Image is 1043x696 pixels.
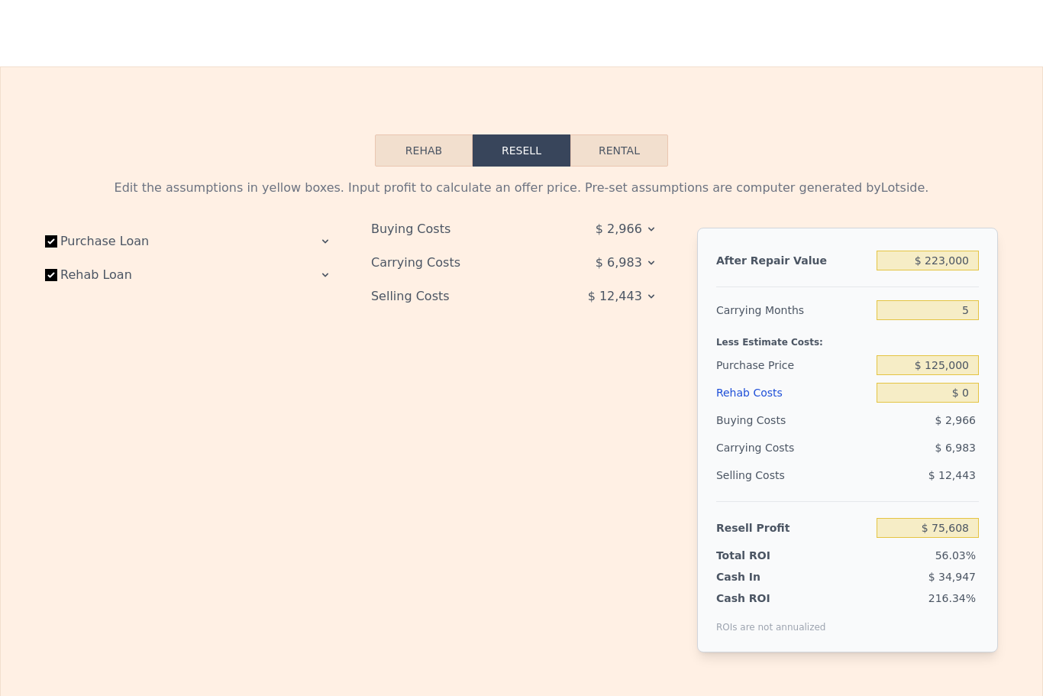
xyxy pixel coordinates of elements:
[716,247,870,274] div: After Repair Value
[716,548,812,563] div: Total ROI
[935,442,976,454] span: $ 6,983
[716,606,826,633] div: ROIs are not annualized
[588,283,642,310] span: $ 12,443
[596,249,642,277] span: $ 6,983
[716,569,812,584] div: Cash In
[935,414,976,426] span: $ 2,966
[928,571,976,583] span: $ 34,947
[716,434,812,461] div: Carrying Costs
[716,406,870,434] div: Buying Costs
[596,215,642,243] span: $ 2,966
[45,228,215,255] label: Purchase Loan
[371,249,541,277] div: Carrying Costs
[928,592,976,604] span: 216.34%
[928,469,976,481] span: $ 12,443
[716,296,870,324] div: Carrying Months
[45,179,998,197] div: Edit the assumptions in yellow boxes. Input profit to calculate an offer price. Pre-set assumptio...
[371,283,541,310] div: Selling Costs
[371,215,541,243] div: Buying Costs
[935,549,976,562] span: 56.03%
[45,235,57,248] input: Purchase Loan
[473,134,570,167] button: Resell
[45,261,215,289] label: Rehab Loan
[716,591,826,606] div: Cash ROI
[716,514,870,542] div: Resell Profit
[716,379,870,406] div: Rehab Costs
[570,134,668,167] button: Rental
[375,134,473,167] button: Rehab
[716,324,979,351] div: Less Estimate Costs:
[716,351,870,379] div: Purchase Price
[45,269,57,281] input: Rehab Loan
[716,461,870,489] div: Selling Costs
